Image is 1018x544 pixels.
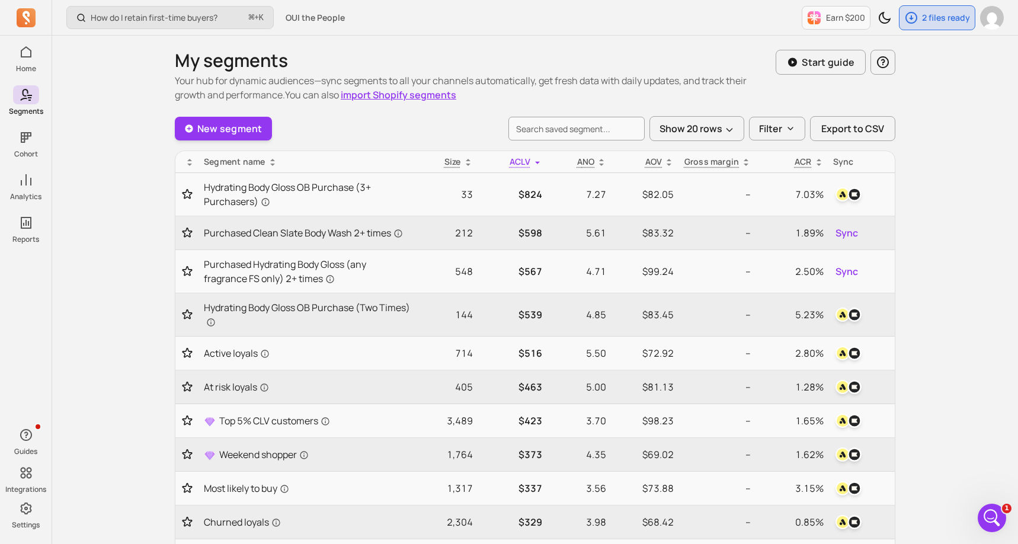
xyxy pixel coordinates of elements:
[847,346,862,360] img: klaviyo
[180,516,194,528] button: Toggle favorite
[552,515,606,529] p: 3.98
[683,481,751,495] p: --
[760,481,823,495] p: 3.15%
[180,347,194,359] button: Toggle favorite
[204,515,410,529] a: Churned loyals
[16,64,36,73] p: Home
[835,380,850,394] img: attentive
[1002,504,1011,513] span: 1
[683,187,751,201] p: --
[420,346,473,360] p: 714
[12,235,39,244] p: Reports
[616,264,674,279] p: $99.24
[204,414,410,428] a: Top 5% CLV customers
[683,515,751,529] p: --
[847,447,862,462] img: klaviyo
[12,520,40,530] p: Settings
[552,346,606,360] p: 5.50
[552,187,606,201] p: 7.27
[552,447,606,462] p: 4.35
[482,187,542,201] p: $824
[180,449,194,460] button: Toggle favorite
[420,264,473,279] p: 548
[684,156,740,168] p: Gross margin
[616,226,674,240] p: $83.32
[10,192,41,201] p: Analytics
[847,515,862,529] img: klaviyo
[249,11,264,24] span: +
[760,187,823,201] p: 7.03%
[833,445,864,464] button: attentiveklaviyo
[204,300,410,329] a: Hydrating Body Gloss OB Purchase (Two Times)
[204,226,410,240] a: Purchased Clean Slate Body Wash 2+ times
[482,447,542,462] p: $373
[482,481,542,495] p: $337
[180,227,194,239] button: Toggle favorite
[835,447,850,462] img: attentive
[482,308,542,322] p: $539
[821,121,884,136] span: Export to CSV
[760,447,823,462] p: 1.62%
[645,156,662,168] p: AOV
[552,264,606,279] p: 4.71
[420,380,473,394] p: 405
[683,226,751,240] p: --
[683,380,751,394] p: --
[835,308,850,322] img: attentive
[204,226,403,240] span: Purchased Clean Slate Body Wash 2+ times
[826,12,865,24] p: Earn $200
[616,308,674,322] p: $83.45
[482,346,542,360] p: $516
[833,344,864,363] button: attentiveklaviyo
[248,11,255,25] kbd: ⌘
[833,377,864,396] button: attentiveklaviyo
[616,187,674,201] p: $82.05
[180,188,194,200] button: Toggle favorite
[482,414,542,428] p: $423
[444,156,461,167] span: Size
[835,481,850,495] img: attentive
[847,308,862,322] img: klaviyo
[482,380,542,394] p: $463
[616,380,674,394] p: $81.13
[833,513,864,532] button: attentiveklaviyo
[835,515,850,529] img: attentive
[420,481,473,495] p: 1,317
[482,515,542,529] p: $329
[847,187,862,201] img: klaviyo
[9,107,43,116] p: Segments
[899,5,975,30] button: 2 files ready
[552,414,606,428] p: 3.70
[760,380,823,394] p: 1.28%
[278,7,352,28] button: OUI the People
[835,414,850,428] img: attentive
[922,12,970,24] p: 2 files ready
[204,156,410,168] div: Segment name
[616,346,674,360] p: $72.92
[616,481,674,495] p: $73.88
[204,481,410,495] a: Most likely to buy
[204,180,410,209] a: Hydrating Body Gloss OB Purchase (3+ Purchasers)
[833,223,860,242] button: Sync
[91,12,217,24] p: How do I retain first-time buyers?
[616,515,674,529] p: $68.42
[420,187,473,201] p: 33
[873,6,897,30] button: Toggle dark mode
[810,116,895,141] button: Export to CSV
[760,264,823,279] p: 2.50%
[259,13,264,23] kbd: K
[5,485,46,494] p: Integrations
[510,156,530,167] span: ACLV
[286,12,345,24] span: OUI the People
[749,117,805,140] button: Filter
[683,447,751,462] p: --
[180,415,194,427] button: Toggle favorite
[577,156,595,167] span: ANO
[204,380,410,394] a: At risk loyals
[285,88,456,101] span: You can also
[204,380,269,394] span: At risk loyals
[847,380,862,394] img: klaviyo
[204,257,410,286] a: Purchased Hydrating Body Gloss (any fragrance FS only) 2+ times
